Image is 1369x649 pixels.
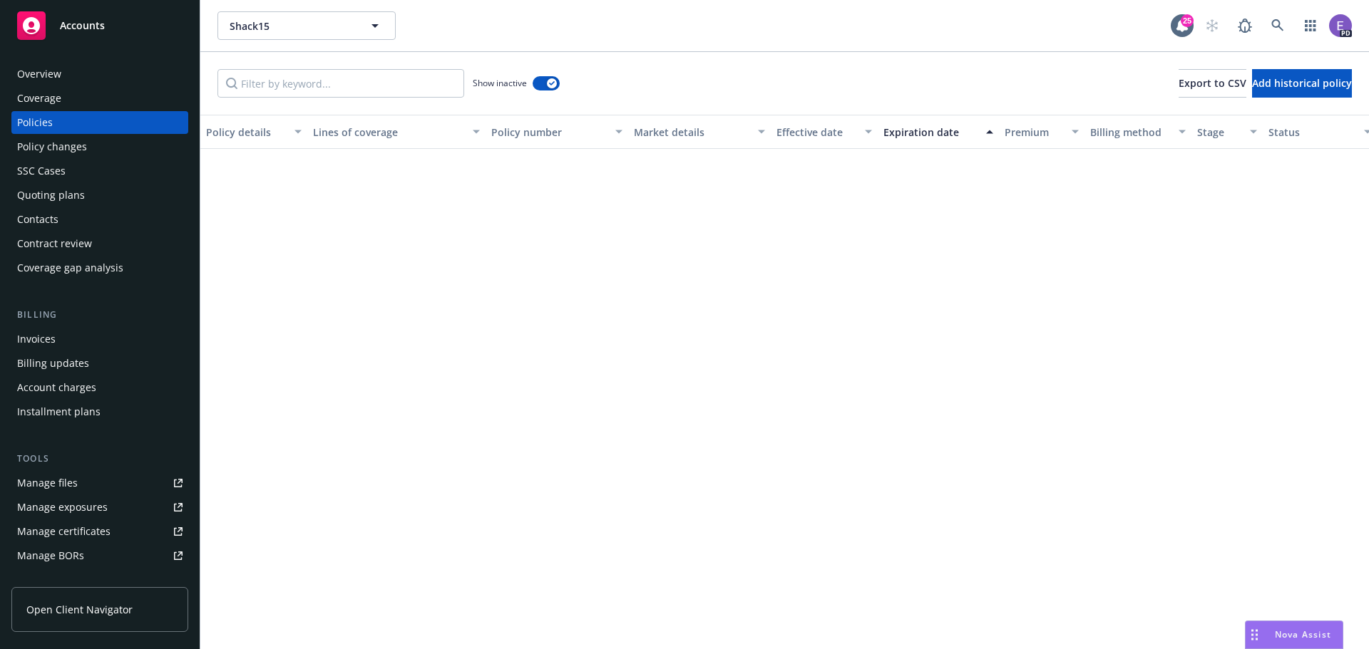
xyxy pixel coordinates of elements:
div: Manage exposures [17,496,108,519]
div: Manage files [17,472,78,494]
div: Billing method [1090,125,1170,140]
a: Contacts [11,208,188,231]
a: Account charges [11,376,188,399]
button: Effective date [771,115,878,149]
div: SSC Cases [17,160,66,182]
a: Manage certificates [11,520,188,543]
div: Coverage gap analysis [17,256,123,279]
button: Billing method [1085,115,1191,149]
div: Expiration date [883,125,978,140]
a: SSC Cases [11,160,188,182]
button: Expiration date [878,115,999,149]
a: Summary of insurance [11,568,188,591]
a: Switch app [1296,11,1325,40]
input: Filter by keyword... [217,69,464,98]
a: Manage BORs [11,544,188,567]
div: Invoices [17,328,56,351]
div: Overview [17,63,61,85]
span: Accounts [60,20,105,31]
div: Manage certificates [17,520,111,543]
a: Policies [11,111,188,134]
a: Quoting plans [11,184,188,207]
div: Status [1268,125,1355,140]
a: Policy changes [11,135,188,158]
button: Export to CSV [1179,69,1246,98]
button: Policy details [200,115,307,149]
button: Market details [628,115,771,149]
div: Tools [11,452,188,466]
a: Contract review [11,232,188,255]
div: Contacts [17,208,58,231]
span: Shack15 [230,19,353,33]
div: 25 [1181,14,1194,27]
a: Installment plans [11,400,188,423]
span: Export to CSV [1179,76,1246,90]
a: Report a Bug [1231,11,1259,40]
a: Manage exposures [11,496,188,519]
span: Nova Assist [1275,628,1331,640]
div: Billing updates [17,352,89,375]
button: Stage [1191,115,1263,149]
div: Premium [1005,125,1063,140]
div: Effective date [776,125,856,140]
a: Overview [11,63,188,85]
span: Open Client Navigator [26,602,133,617]
div: Billing [11,308,188,322]
div: Policy details [206,125,286,140]
div: Policies [17,111,53,134]
div: Drag to move [1246,621,1263,648]
div: Policy changes [17,135,87,158]
button: Nova Assist [1245,621,1343,649]
a: Manage files [11,472,188,494]
div: Lines of coverage [313,125,464,140]
img: photo [1329,14,1352,37]
button: Shack15 [217,11,396,40]
div: Policy number [491,125,607,140]
a: Coverage [11,87,188,110]
span: Show inactive [473,77,527,89]
button: Policy number [486,115,628,149]
button: Premium [999,115,1085,149]
span: Add historical policy [1252,76,1352,90]
a: Billing updates [11,352,188,375]
div: Account charges [17,376,96,399]
div: Coverage [17,87,61,110]
div: Contract review [17,232,92,255]
a: Start snowing [1198,11,1226,40]
div: Market details [634,125,749,140]
div: Stage [1197,125,1241,140]
button: Lines of coverage [307,115,486,149]
a: Invoices [11,328,188,351]
button: Add historical policy [1252,69,1352,98]
a: Search [1263,11,1292,40]
div: Summary of insurance [17,568,125,591]
div: Quoting plans [17,184,85,207]
div: Manage BORs [17,544,84,567]
div: Installment plans [17,400,101,423]
a: Accounts [11,6,188,46]
a: Coverage gap analysis [11,256,188,279]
